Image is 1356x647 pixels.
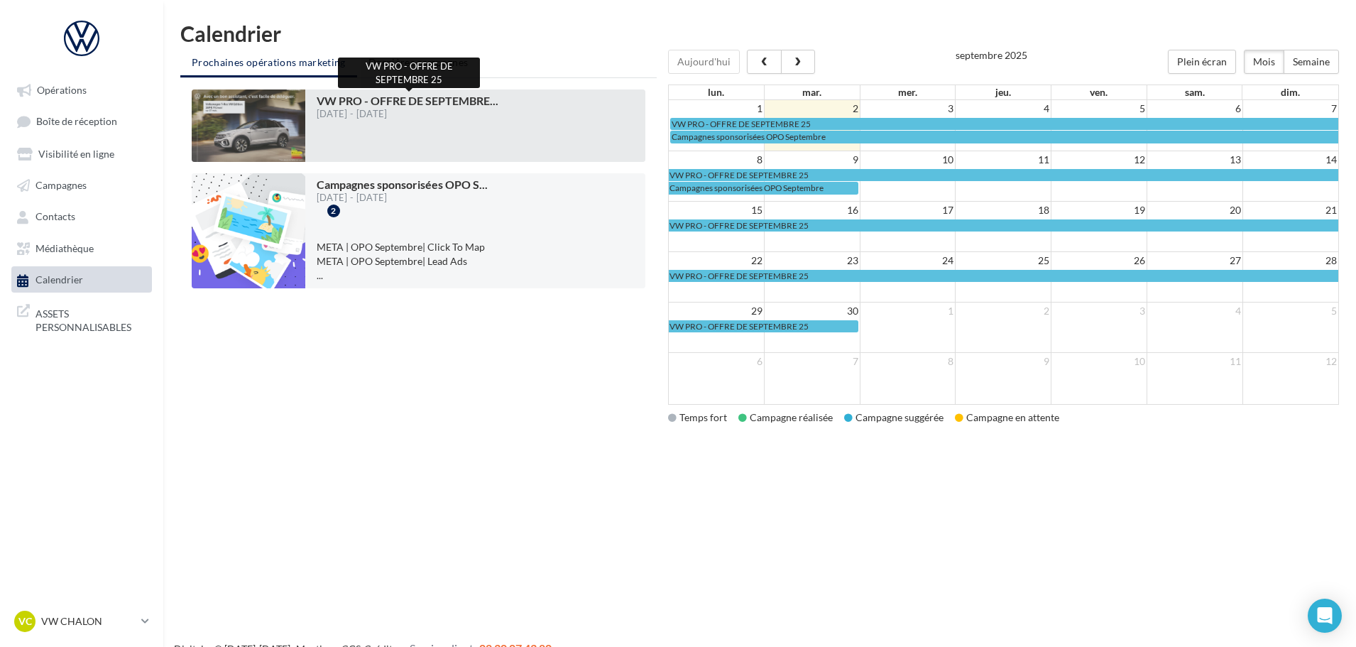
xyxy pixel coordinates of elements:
[317,109,498,119] div: [DATE] - [DATE]
[764,353,860,371] td: 7
[317,94,498,107] span: VW PRO - OFFRE DE SEPTEMBRE
[956,303,1051,320] td: 2
[668,411,727,425] div: Temps fort
[9,172,155,197] a: Campagnes
[738,411,833,425] div: Campagne réalisée
[18,614,32,629] span: VC
[35,211,75,223] span: Contacts
[669,321,809,332] span: VW PRO - OFFRE DE SEPTEMBRE 25
[317,240,634,254] li: META | OPO Septembre| Click To Map
[669,303,765,320] td: 29
[317,193,488,202] div: [DATE] - [DATE]
[192,56,346,68] span: Prochaines opérations marketing
[860,202,956,219] td: 17
[956,252,1051,270] td: 25
[490,94,498,107] span: ...
[9,108,155,134] a: Boîte de réception
[956,85,1051,99] th: jeu.
[1147,353,1242,371] td: 11
[37,84,87,96] span: Opérations
[669,320,858,332] a: VW PRO - OFFRE DE SEPTEMBRE 25
[36,116,117,128] span: Boîte de réception
[860,85,956,99] th: mer.
[317,178,488,191] span: Campagnes sponsorisées OPO S
[669,220,809,231] span: VW PRO - OFFRE DE SEPTEMBRE 25
[670,118,1338,130] a: VW PRO - OFFRE DE SEPTEMBRE 25
[9,266,155,292] a: Calendrier
[327,205,340,217] div: 2
[956,50,1027,60] h2: septembre 2025
[860,303,956,320] td: 1
[317,269,323,281] span: ...
[956,151,1051,169] td: 11
[764,252,860,270] td: 23
[669,100,765,117] td: 1
[11,608,152,635] a: VC VW CHALON
[180,23,1339,44] h1: Calendrier
[669,170,809,180] span: VW PRO - OFFRE DE SEPTEMBRE 25
[764,151,860,169] td: 9
[669,151,765,169] td: 8
[669,219,1338,232] a: VW PRO - OFFRE DE SEPTEMBRE 25
[1051,303,1147,320] td: 3
[338,58,480,88] div: VW PRO - OFFRE DE SEPTEMBRE 25
[669,353,765,371] td: 6
[668,50,740,74] button: Aujourd'hui
[956,100,1051,117] td: 4
[669,270,1338,282] a: VW PRO - OFFRE DE SEPTEMBRE 25
[35,179,87,191] span: Campagnes
[35,304,146,335] span: ASSETS PERSONNALISABLES
[672,119,811,129] span: VW PRO - OFFRE DE SEPTEMBRE 25
[956,353,1051,371] td: 9
[1308,599,1342,633] div: Open Intercom Messenger
[672,131,826,142] span: Campagnes sponsorisées OPO Septembre
[669,252,765,270] td: 22
[764,85,860,99] th: mar.
[9,298,155,340] a: ASSETS PERSONNALISABLES
[860,252,956,270] td: 24
[764,100,860,117] td: 2
[860,100,956,117] td: 3
[479,178,488,191] span: ...
[764,202,860,219] td: 16
[860,353,956,371] td: 8
[956,202,1051,219] td: 18
[1242,303,1338,320] td: 5
[669,183,824,193] span: Campagnes sponsorisées OPO Septembre
[41,614,136,629] p: VW CHALON
[9,203,155,229] a: Contacts
[1051,353,1147,371] td: 10
[38,148,114,160] span: Visibilité en ligne
[1147,303,1242,320] td: 4
[9,235,155,261] a: Médiathèque
[764,303,860,320] td: 30
[669,182,858,194] a: Campagnes sponsorisées OPO Septembre
[35,242,94,254] span: Médiathèque
[1242,353,1338,371] td: 12
[669,169,1338,181] a: VW PRO - OFFRE DE SEPTEMBRE 25
[9,77,155,102] a: Opérations
[844,411,944,425] div: Campagne suggérée
[670,131,1338,143] a: Campagnes sponsorisées OPO Septembre
[9,141,155,166] a: Visibilité en ligne
[669,202,765,219] td: 15
[955,411,1059,425] div: Campagne en attente
[669,85,765,99] th: lun.
[669,271,809,281] span: VW PRO - OFFRE DE SEPTEMBRE 25
[860,151,956,169] td: 10
[35,274,83,286] span: Calendrier
[317,254,634,268] li: META | OPO Septembre| Lead Ads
